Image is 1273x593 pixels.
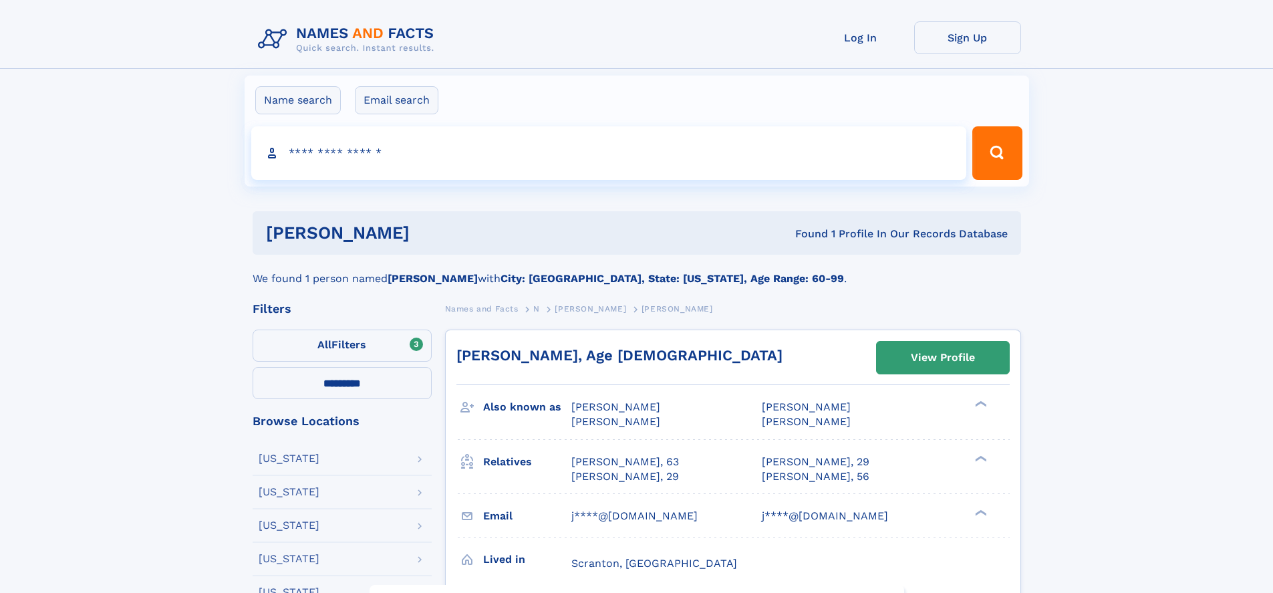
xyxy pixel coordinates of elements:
[762,400,851,413] span: [PERSON_NAME]
[555,300,626,317] a: [PERSON_NAME]
[266,225,603,241] h1: [PERSON_NAME]
[555,304,626,314] span: [PERSON_NAME]
[571,400,660,413] span: [PERSON_NAME]
[571,557,737,570] span: Scranton, [GEOGRAPHIC_DATA]
[253,255,1021,287] div: We found 1 person named with .
[972,454,988,463] div: ❯
[571,415,660,428] span: [PERSON_NAME]
[483,548,571,571] h3: Lived in
[642,304,713,314] span: [PERSON_NAME]
[762,455,869,469] a: [PERSON_NAME], 29
[259,453,319,464] div: [US_STATE]
[251,126,967,180] input: search input
[456,347,783,364] a: [PERSON_NAME], Age [DEMOGRAPHIC_DATA]
[445,300,519,317] a: Names and Facts
[253,330,432,362] label: Filters
[533,304,540,314] span: N
[255,86,341,114] label: Name search
[571,455,679,469] a: [PERSON_NAME], 63
[972,400,988,408] div: ❯
[972,126,1022,180] button: Search Button
[877,342,1009,374] a: View Profile
[533,300,540,317] a: N
[762,415,851,428] span: [PERSON_NAME]
[355,86,438,114] label: Email search
[571,469,679,484] a: [PERSON_NAME], 29
[253,21,445,57] img: Logo Names and Facts
[762,469,869,484] a: [PERSON_NAME], 56
[483,505,571,527] h3: Email
[972,508,988,517] div: ❯
[483,451,571,473] h3: Relatives
[483,396,571,419] h3: Also known as
[914,21,1021,54] a: Sign Up
[911,342,975,373] div: View Profile
[317,338,331,351] span: All
[388,272,478,285] b: [PERSON_NAME]
[253,415,432,427] div: Browse Locations
[807,21,914,54] a: Log In
[259,554,319,564] div: [US_STATE]
[253,303,432,315] div: Filters
[602,227,1008,241] div: Found 1 Profile In Our Records Database
[259,487,319,497] div: [US_STATE]
[259,520,319,531] div: [US_STATE]
[501,272,844,285] b: City: [GEOGRAPHIC_DATA], State: [US_STATE], Age Range: 60-99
